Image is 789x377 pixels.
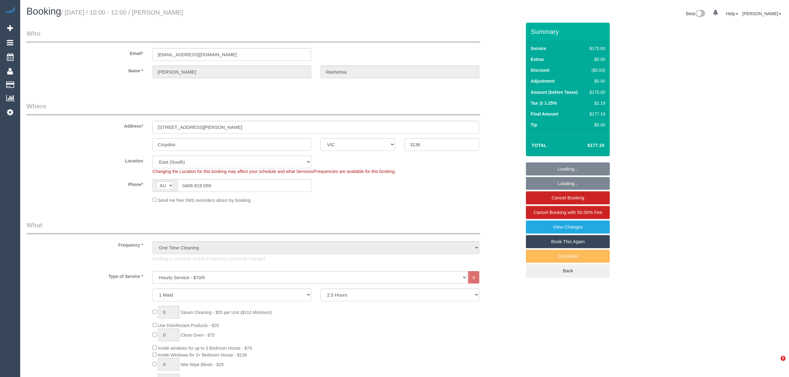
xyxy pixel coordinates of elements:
input: Post Code* [404,138,479,151]
label: Service [531,45,546,52]
span: Use Disinfectant Products - $20 [158,323,219,328]
label: Amount (before Taxes) [531,89,577,95]
div: $0.00 [587,56,605,62]
a: Cancel Booking [526,191,610,204]
span: Send me free SMS reminders about my booking [158,198,251,203]
small: / [DATE] / 10:00 - 12:00 / [PERSON_NAME] [61,9,183,16]
div: $177.19 [587,111,605,117]
label: Type of Service * [22,271,148,279]
label: Tax @ 1.25% [531,100,557,106]
a: [PERSON_NAME] [742,11,781,16]
input: Phone* [177,179,311,192]
legend: Who [26,29,480,43]
label: Location [22,156,148,164]
label: Address* [22,121,148,129]
iframe: Intercom live chat [768,356,783,371]
label: Adjustment [531,78,554,84]
span: Steam Cleaning - $55 per Unit ($110 Minimum) [181,310,272,315]
a: Back [526,264,610,277]
label: Tip [531,122,537,128]
h3: Summary [531,28,607,35]
a: Cancel Booking with 50.00% Fee [526,206,610,219]
div: ($0.00) [587,67,605,73]
legend: Where [26,102,480,116]
span: Inside Windows for 3+ Bedroom House - $139 [158,352,247,357]
img: New interface [695,10,705,18]
div: $0.00 [587,122,605,128]
a: Help [726,11,738,16]
div: $0.00 [587,78,605,84]
div: $2.19 [587,100,605,106]
img: Automaid Logo [4,6,16,15]
a: Beta [686,11,705,16]
label: Final Amount [531,111,558,117]
label: Name * [22,66,148,74]
strong: Total [531,143,547,148]
span: Inside windows for up to 3 Bedroom House - $79 [158,346,252,351]
span: 5 [781,356,786,361]
input: Email* [153,48,311,61]
span: Clean Oven - $75 [181,333,215,338]
a: Book This Again [526,235,610,248]
div: $175.00 [587,45,605,52]
a: View Changes [526,220,610,234]
h4: $177.19 [569,143,604,148]
input: Last Name* [321,66,479,78]
p: Booking is complete and its Frequency cannot be changed [153,256,479,262]
div: $175.00 [587,89,605,95]
input: Suburb* [153,138,311,151]
span: Booking [26,6,61,17]
label: Phone* [22,179,148,188]
input: First Name* [153,66,311,78]
label: Frequency * [22,240,148,248]
legend: What [26,220,480,234]
span: Changing the Location for this booking may affect your schedule and what Services/Frequencies are... [153,169,396,174]
label: Email* [22,48,148,57]
span: Cancel Booking with 50.00% Fee [534,210,602,215]
label: Discount [531,67,549,73]
span: Wet Wipe Blinds - $29 [181,362,224,367]
label: Extras [531,56,544,62]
